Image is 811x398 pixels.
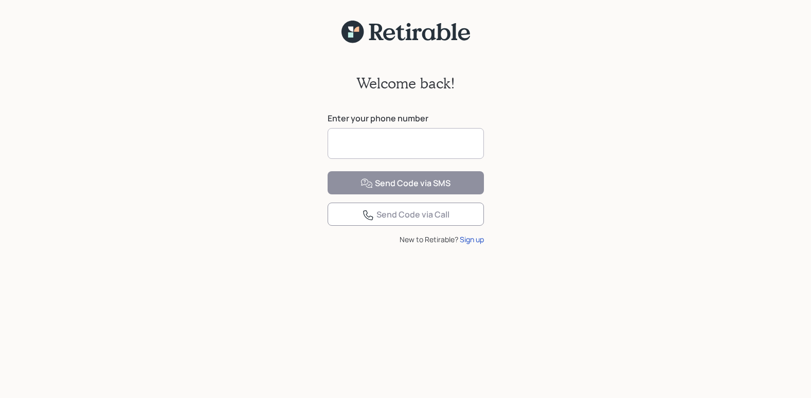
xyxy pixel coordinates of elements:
[328,203,484,226] button: Send Code via Call
[356,75,455,92] h2: Welcome back!
[328,234,484,245] div: New to Retirable?
[328,171,484,194] button: Send Code via SMS
[328,113,484,124] label: Enter your phone number
[362,209,449,221] div: Send Code via Call
[361,177,450,190] div: Send Code via SMS
[460,234,484,245] div: Sign up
